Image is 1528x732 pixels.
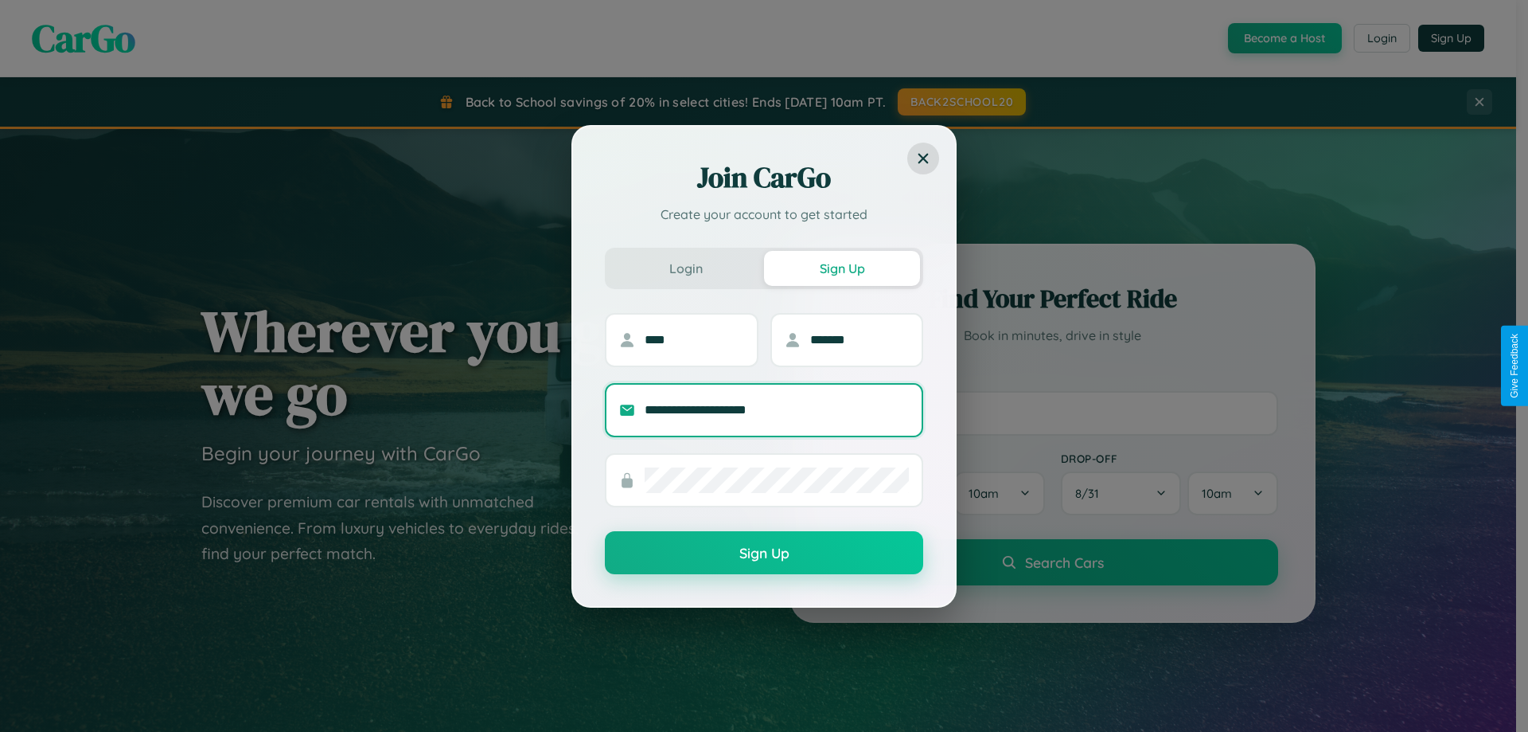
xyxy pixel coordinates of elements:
p: Create your account to get started [605,205,923,224]
h2: Join CarGo [605,159,923,197]
button: Login [608,251,764,286]
button: Sign Up [605,531,923,574]
button: Sign Up [764,251,920,286]
div: Give Feedback [1509,334,1520,398]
